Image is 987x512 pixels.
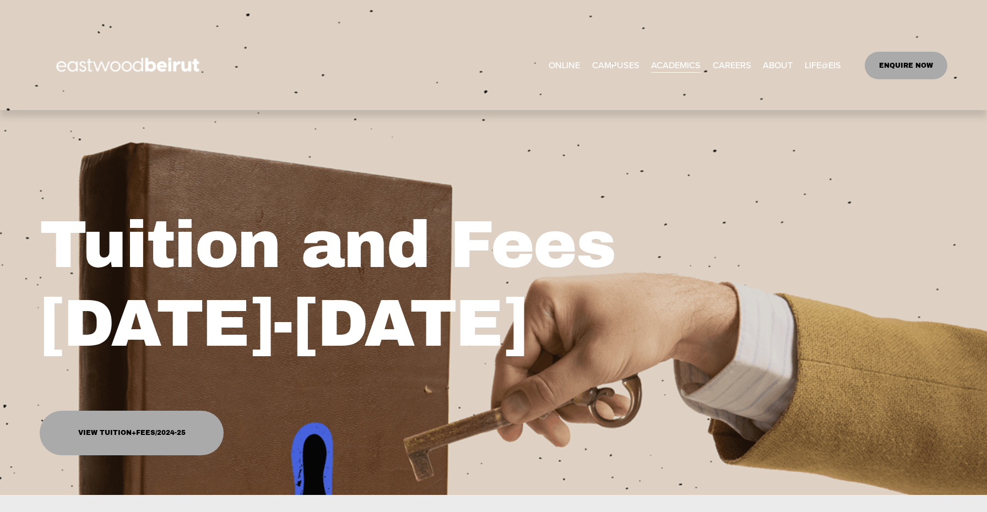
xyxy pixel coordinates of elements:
span: ABOUT [763,57,793,73]
a: ENQUIRE NOW [865,52,948,79]
a: ONLINE [549,57,580,75]
a: folder dropdown [592,57,639,75]
span: ACADEMICS [651,57,701,73]
a: folder dropdown [763,57,793,75]
span: CAMPUSES [592,57,639,73]
img: EastwoodIS Global Site [40,37,219,94]
a: folder dropdown [651,57,701,75]
a: View Tuition+Fees/2024-25 [40,411,224,456]
span: LIFE@EIS [805,57,841,73]
a: CAREERS [713,57,751,75]
h1: Tuition and Fees [DATE]-[DATE] [40,206,719,364]
a: folder dropdown [805,57,841,75]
